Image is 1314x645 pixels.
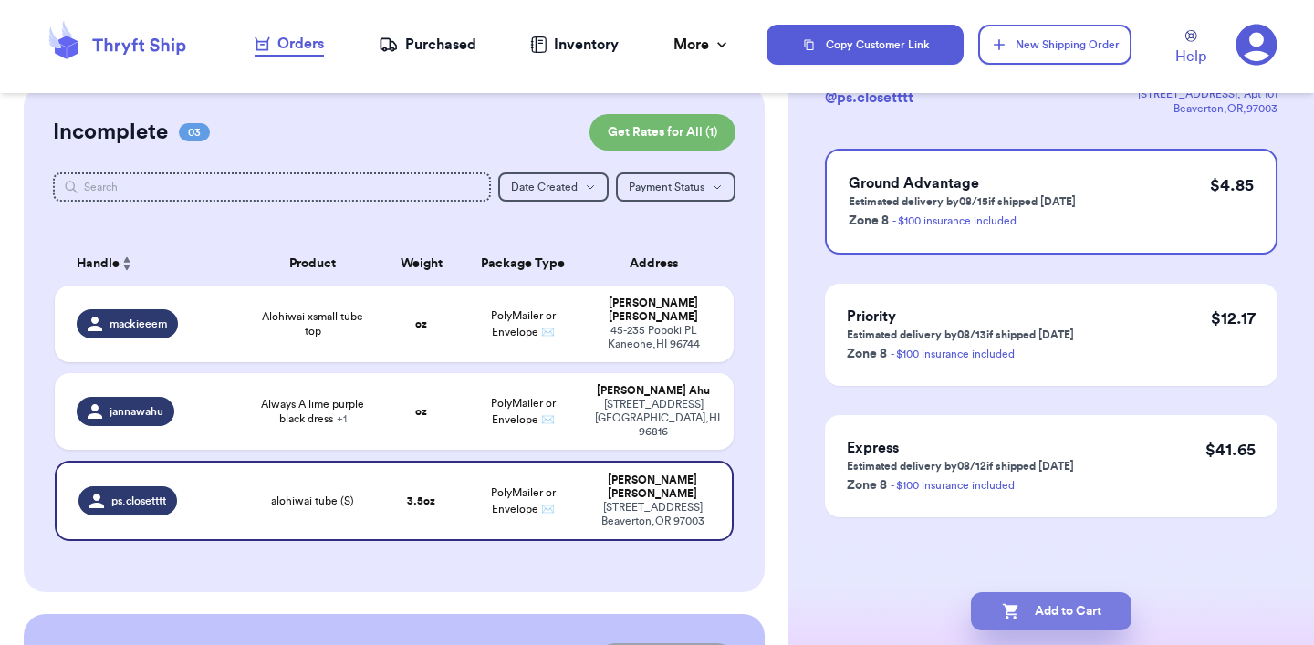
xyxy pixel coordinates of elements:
button: Payment Status [616,172,735,202]
span: PolyMailer or Envelope ✉️ [491,398,556,425]
div: [STREET_ADDRESS] [GEOGRAPHIC_DATA] , HI 96816 [595,398,712,439]
div: [STREET_ADDRESS] Beaverton , OR 97003 [595,501,710,528]
a: Orders [255,33,324,57]
span: Zone 8 [849,214,889,227]
span: Express [847,441,899,455]
button: Add to Cart [971,592,1131,630]
span: jannawahu [109,404,163,419]
span: + 1 [337,413,347,424]
th: Package Type [462,242,584,286]
button: Copy Customer Link [766,25,964,65]
span: Always A lime purple black dress [255,397,370,426]
span: ps.closetttt [111,494,166,508]
span: Ground Advantage [849,176,979,191]
span: Date Created [511,182,578,192]
span: Help [1175,46,1206,68]
a: Help [1175,30,1206,68]
span: @ ps.closetttt [825,90,913,105]
div: More [673,34,731,56]
p: $ 12.17 [1211,306,1256,331]
p: Estimated delivery by 08/13 if shipped [DATE] [847,328,1074,342]
button: Sort ascending [120,253,134,275]
input: Search [53,172,491,202]
span: Payment Status [629,182,704,192]
button: New Shipping Order [978,25,1131,65]
p: $ 4.85 [1210,172,1254,198]
div: Orders [255,33,324,55]
button: Get Rates for All (1) [589,114,735,151]
div: [PERSON_NAME] [PERSON_NAME] [595,473,710,501]
a: Purchased [379,34,476,56]
a: - $100 insurance included [891,480,1015,491]
th: Address [584,242,734,286]
div: [STREET_ADDRESS] , Apt 101 [1138,87,1277,101]
a: Inventory [530,34,619,56]
span: Handle [77,255,120,274]
strong: oz [415,406,427,417]
span: Alohiwai xsmall tube top [255,309,370,338]
strong: oz [415,318,427,329]
span: PolyMailer or Envelope ✉️ [491,487,556,515]
span: mackieeem [109,317,167,331]
strong: 3.5 oz [407,495,435,506]
div: [PERSON_NAME] Ahu [595,384,712,398]
p: $ 41.65 [1205,437,1256,463]
span: PolyMailer or Envelope ✉️ [491,310,556,338]
a: - $100 insurance included [892,215,1017,226]
span: alohiwai tube (S) [271,494,354,508]
span: Zone 8 [847,479,887,492]
p: Estimated delivery by 08/15 if shipped [DATE] [849,194,1076,209]
th: Weight [381,242,462,286]
button: Date Created [498,172,609,202]
span: Priority [847,309,896,324]
th: Product [245,242,381,286]
a: - $100 insurance included [891,349,1015,359]
span: 03 [179,123,210,141]
div: Beaverton , OR , 97003 [1138,101,1277,116]
h2: Incomplete [53,118,168,147]
div: 45-235 Popoki PL Kaneohe , HI 96744 [595,324,712,351]
div: [PERSON_NAME] [PERSON_NAME] [595,296,712,324]
span: Zone 8 [847,348,887,360]
p: Estimated delivery by 08/12 if shipped [DATE] [847,459,1074,473]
